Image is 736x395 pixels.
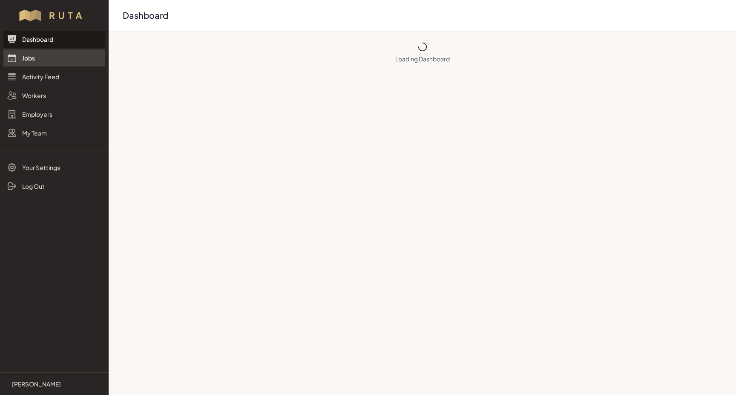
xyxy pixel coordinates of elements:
[3,31,105,48] a: Dashboard
[7,380,102,388] a: [PERSON_NAME]
[3,49,105,66] a: Jobs
[12,380,61,388] p: [PERSON_NAME]
[3,178,105,195] a: Log Out
[18,9,91,22] img: Workflow
[123,9,716,21] h2: Dashboard
[3,68,105,85] a: Activity Feed
[109,55,736,63] p: Loading Dashboard
[3,106,105,123] a: Employers
[3,87,105,104] a: Workers
[3,159,105,176] a: Your Settings
[3,124,105,141] a: My Team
